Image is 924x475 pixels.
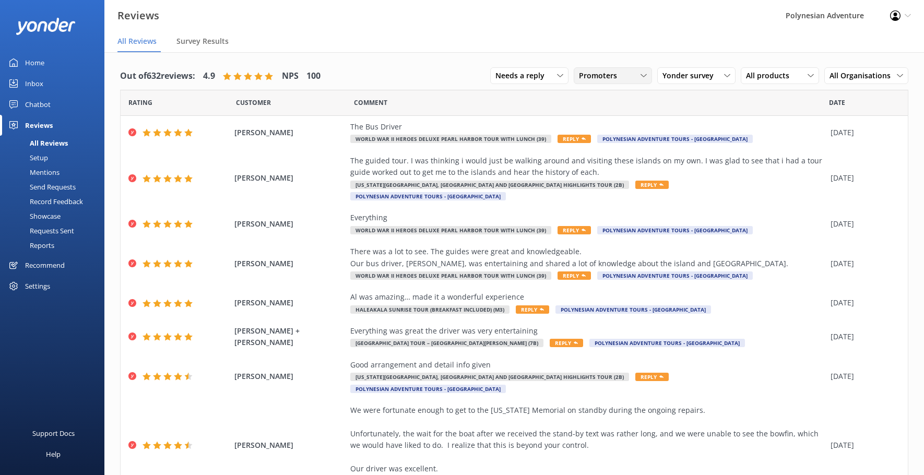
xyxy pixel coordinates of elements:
[6,136,68,150] div: All Reviews
[25,115,53,136] div: Reviews
[550,339,583,347] span: Reply
[558,226,591,234] span: Reply
[831,172,895,184] div: [DATE]
[597,135,753,143] span: Polynesian Adventure Tours - [GEOGRAPHIC_DATA]
[306,69,321,83] h4: 100
[6,223,74,238] div: Requests Sent
[829,98,845,108] span: Date
[558,271,591,280] span: Reply
[25,94,51,115] div: Chatbot
[6,136,104,150] a: All Reviews
[350,359,825,371] div: Good arrangement and detail info given
[495,70,551,81] span: Needs a reply
[6,165,60,180] div: Mentions
[579,70,623,81] span: Promoters
[32,423,75,444] div: Support Docs
[234,218,346,230] span: [PERSON_NAME]
[117,7,159,24] h3: Reviews
[25,73,43,94] div: Inbox
[662,70,720,81] span: Yonder survey
[350,405,825,474] div: We were fortunate enough to get to the [US_STATE] Memorial on standby during the ongoing repairs....
[234,172,346,184] span: [PERSON_NAME]
[46,444,61,465] div: Help
[234,258,346,269] span: [PERSON_NAME]
[516,305,549,314] span: Reply
[350,192,506,200] span: Polynesian Adventure Tours - [GEOGRAPHIC_DATA]
[234,371,346,382] span: [PERSON_NAME]
[350,155,825,179] div: The guided tour. I was thinking i would just be walking around and visiting these islands on my o...
[6,150,48,165] div: Setup
[350,373,629,381] span: [US_STATE][GEOGRAPHIC_DATA], [GEOGRAPHIC_DATA] and [GEOGRAPHIC_DATA] Highlights Tour (2B)
[350,121,825,133] div: The Bus Driver
[558,135,591,143] span: Reply
[25,52,44,73] div: Home
[6,209,104,223] a: Showcase
[120,69,195,83] h4: Out of 632 reviews:
[555,305,711,314] span: Polynesian Adventure Tours - [GEOGRAPHIC_DATA]
[350,325,825,337] div: Everything was great the driver was very entertaining
[589,339,745,347] span: Polynesian Adventure Tours - [GEOGRAPHIC_DATA]
[350,385,506,393] span: Polynesian Adventure Tours - [GEOGRAPHIC_DATA]
[128,98,152,108] span: Date
[597,226,753,234] span: Polynesian Adventure Tours - [GEOGRAPHIC_DATA]
[6,223,104,238] a: Requests Sent
[350,305,510,314] span: Haleakala Sunrise Tour (Breakfast Included) (M3)
[350,212,825,223] div: Everything
[6,150,104,165] a: Setup
[635,373,669,381] span: Reply
[831,127,895,138] div: [DATE]
[6,180,104,194] a: Send Requests
[746,70,796,81] span: All products
[6,238,104,253] a: Reports
[350,291,825,303] div: Al was amazing… made it a wonderful experience
[6,209,61,223] div: Showcase
[234,325,346,349] span: [PERSON_NAME] + [PERSON_NAME]
[831,218,895,230] div: [DATE]
[25,276,50,296] div: Settings
[350,135,551,143] span: World War II Heroes Deluxe Pearl Harbor Tour with Lunch (39)
[831,331,895,342] div: [DATE]
[830,70,897,81] span: All Organisations
[831,440,895,451] div: [DATE]
[6,165,104,180] a: Mentions
[282,69,299,83] h4: NPS
[635,181,669,189] span: Reply
[16,18,76,35] img: yonder-white-logo.png
[176,36,229,46] span: Survey Results
[234,297,346,308] span: [PERSON_NAME]
[234,127,346,138] span: [PERSON_NAME]
[25,255,65,276] div: Recommend
[350,271,551,280] span: World War II Heroes Deluxe Pearl Harbor Tour with Lunch (39)
[350,246,825,269] div: There was a lot to see. The guides were great and knowledgeable. Our bus driver, [PERSON_NAME], w...
[831,371,895,382] div: [DATE]
[831,297,895,308] div: [DATE]
[350,226,551,234] span: World War II Heroes Deluxe Pearl Harbor Tour with Lunch (39)
[6,238,54,253] div: Reports
[117,36,157,46] span: All Reviews
[203,69,215,83] h4: 4.9
[354,98,387,108] span: Question
[236,98,271,108] span: Date
[597,271,753,280] span: Polynesian Adventure Tours - [GEOGRAPHIC_DATA]
[350,181,629,189] span: [US_STATE][GEOGRAPHIC_DATA], [GEOGRAPHIC_DATA] and [GEOGRAPHIC_DATA] Highlights Tour (2B)
[6,180,76,194] div: Send Requests
[350,339,543,347] span: [GEOGRAPHIC_DATA] Tour – [GEOGRAPHIC_DATA][PERSON_NAME] (7B)
[6,194,104,209] a: Record Feedback
[234,440,346,451] span: [PERSON_NAME]
[831,258,895,269] div: [DATE]
[6,194,83,209] div: Record Feedback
